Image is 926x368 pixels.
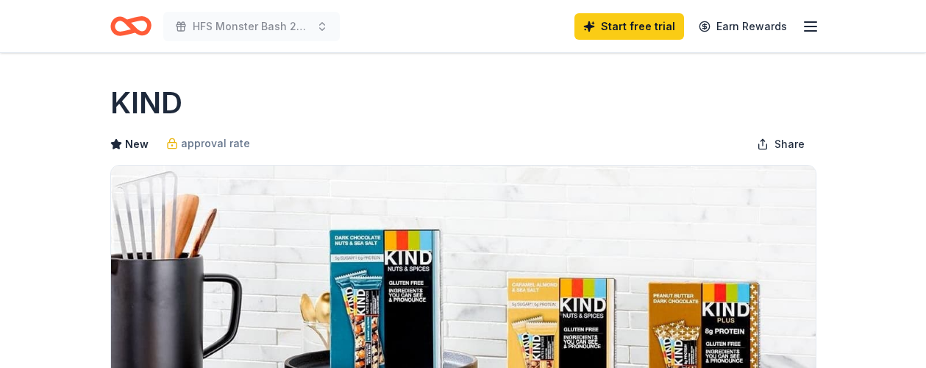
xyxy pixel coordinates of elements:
a: Earn Rewards [690,13,796,40]
a: approval rate [166,135,250,152]
span: New [125,135,149,153]
span: HFS Monster Bash 2025 [193,18,310,35]
a: Start free trial [574,13,684,40]
h1: KIND [110,82,182,124]
span: Share [774,135,805,153]
a: Home [110,9,152,43]
button: HFS Monster Bash 2025 [163,12,340,41]
span: approval rate [181,135,250,152]
button: Share [745,130,816,159]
